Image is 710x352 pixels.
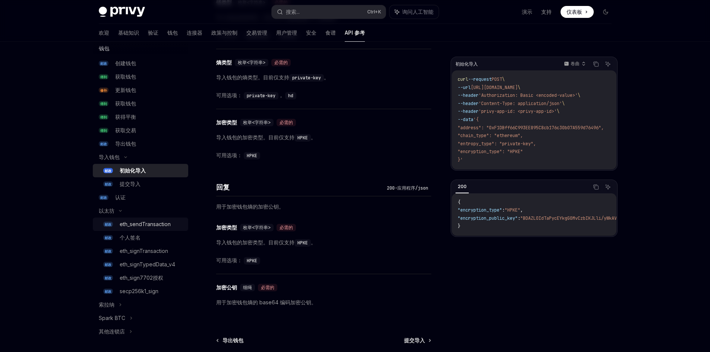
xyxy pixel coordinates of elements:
[367,9,375,15] font: Ctrl
[120,181,141,187] font: 提交导入
[167,24,178,42] a: 钱包
[458,199,460,205] span: {
[216,119,237,126] font: 加密类型
[93,244,188,258] a: 邮政eth_signTransaction
[93,97,188,110] a: 得到获取钱包
[562,101,565,107] span: \
[93,124,188,137] a: 得到获取交易
[93,137,188,150] a: 邮政导出钱包
[458,108,479,114] span: --header
[120,275,163,281] font: eth_sign7702授权
[261,285,274,291] font: 必需的
[115,127,136,133] font: 获取交易
[105,249,111,253] font: 邮政
[285,92,296,99] code: hd
[93,218,188,231] a: 邮政eth_sendTransaction
[458,207,502,213] span: "encryption_type"
[115,140,136,147] font: 导出钱包
[120,248,168,254] font: eth_signTransaction
[99,328,125,334] font: 其他连锁店
[105,289,111,294] font: 邮政
[292,75,321,81] span: private-key
[120,261,175,267] font: eth_signTypedData_v4
[389,5,439,19] button: 询问人工智能
[479,92,578,98] span: 'Authorization: Basic <encoded-value>'
[306,29,316,36] font: 安全
[402,9,433,15] font: 询问人工智能
[578,92,580,98] span: \
[100,102,107,106] font: 得到
[93,177,188,191] a: 邮政提交导入
[278,92,284,98] font: ，
[99,207,114,214] font: 以太坊
[115,114,136,120] font: 获得平衡
[115,60,136,66] font: 创建钱包
[541,8,552,16] a: 支持
[458,141,536,147] span: "entropy_type": "private-key",
[99,315,125,321] font: Spark BTC
[522,8,532,16] a: 演示
[345,29,365,36] font: API 参考
[458,184,467,189] font: 200
[522,9,532,15] font: 演示
[216,284,237,291] font: 加密公钥
[297,135,308,141] span: HPKE
[387,185,428,191] font: 200-应用程序/json
[93,258,188,271] a: 邮政eth_signTypedData_v4
[105,276,111,280] font: 邮政
[603,59,613,69] button: 询问人工智能
[105,182,111,186] font: 邮政
[458,92,479,98] span: --header
[216,183,230,191] font: 回复
[458,101,479,107] span: --header
[280,120,293,126] font: 必需的
[120,288,158,294] font: secp256k1_sign
[473,117,479,123] span: '{
[99,7,145,17] img: 深色标志
[93,285,188,298] a: 邮政secp256k1_sign
[99,24,109,42] a: 欢迎
[244,92,278,99] code: private-key
[557,108,559,114] span: \
[120,234,141,241] font: 个人签名
[458,215,518,221] span: "encryption_public_key"
[479,108,557,114] span: 'privy-app-id: <privy-app-id>'
[93,70,188,83] a: 得到获取钱包
[120,221,171,227] font: eth_sendTransaction
[274,60,288,66] font: 必需的
[93,191,188,204] a: 邮政认证
[541,9,552,15] font: 支持
[100,142,107,146] font: 邮政
[297,240,308,246] span: HPKE
[244,152,260,159] code: HPKE
[246,29,267,36] font: 交易管理
[325,24,336,42] a: 食谱
[115,87,136,93] font: 更新钱包
[238,60,265,66] font: 枚举<字符串>
[561,6,594,18] a: 仪表板
[458,133,523,139] span: "chain_type": "ethereum",
[99,154,120,160] font: 导入钱包
[560,58,589,70] button: 卷曲
[455,61,478,67] font: 初始化导入
[280,225,293,231] font: 必需的
[100,88,107,92] font: 修补
[404,337,430,344] a: 提交导入
[100,115,107,119] font: 得到
[324,74,329,80] font: 。
[243,285,252,291] font: 细绳
[99,29,109,36] font: 欢迎
[458,223,460,229] span: }
[458,157,463,163] span: }'
[404,337,425,343] font: 提交导入
[216,257,242,263] font: 可用选项：
[600,6,612,18] button: 切换暗模式
[148,24,158,42] a: 验证
[276,29,297,36] font: 用户管理
[100,196,107,200] font: 邮政
[216,134,294,140] font: 导入钱包的加密类型。目前仅支持
[505,207,520,213] span: "HPKE"
[216,203,284,210] font: 用于加密钱包熵的加密公钥。
[471,85,518,91] span: [URL][DOMAIN_NAME]
[99,301,114,308] font: 索拉纳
